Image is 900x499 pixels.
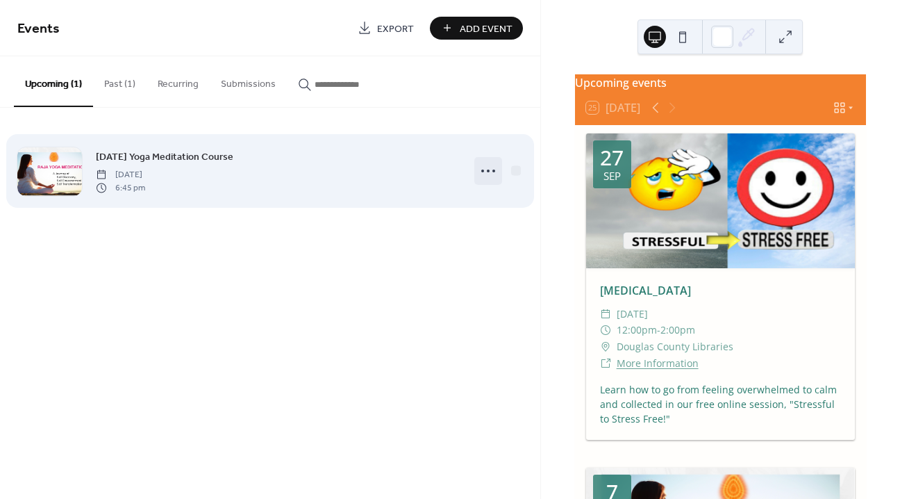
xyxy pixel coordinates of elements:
div: Learn how to go from feeling overwhelmed to calm and collected in our free online session, "Stres... [586,382,855,426]
button: Past (1) [93,56,147,106]
span: [DATE] [617,306,648,322]
div: ​ [600,338,611,355]
a: [DATE] Yoga Meditation Course [96,149,233,165]
div: Upcoming events [575,74,866,91]
div: Sep [603,171,621,181]
span: Douglas County Libraries [617,338,733,355]
span: 6:45 pm [96,181,145,194]
span: 2:00pm [660,322,695,338]
button: Recurring [147,56,210,106]
span: 12:00pm [617,322,657,338]
span: Add Event [460,22,512,36]
span: - [657,322,660,338]
span: Events [17,15,60,42]
button: Upcoming (1) [14,56,93,107]
a: [MEDICAL_DATA] [600,283,691,298]
span: [DATE] [96,169,145,181]
div: ​ [600,355,611,372]
button: Submissions [210,56,287,106]
button: Add Event [430,17,523,40]
a: Export [347,17,424,40]
span: [DATE] Yoga Meditation Course [96,150,233,165]
div: 27 [600,147,624,168]
span: Export [377,22,414,36]
div: ​ [600,306,611,322]
div: ​ [600,322,611,338]
a: More Information [617,357,699,370]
